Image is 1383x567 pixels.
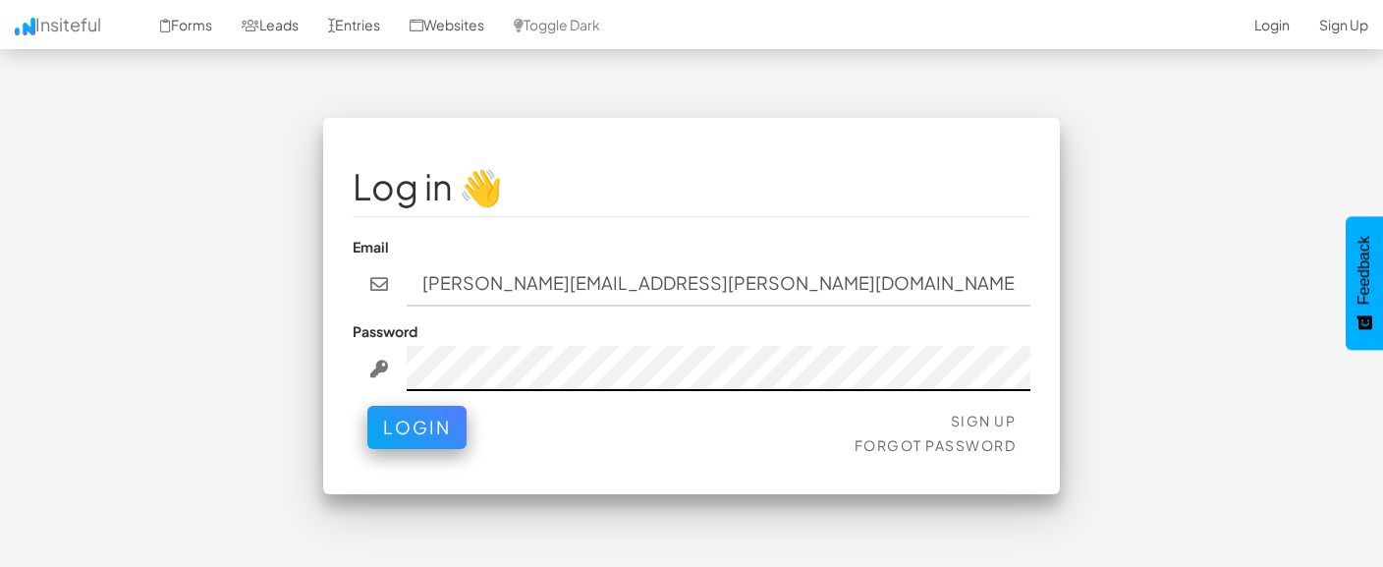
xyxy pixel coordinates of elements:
[1355,236,1373,305] span: Feedback
[407,261,1031,307] input: john@doe.com
[15,18,35,35] img: icon.png
[353,167,1030,206] h1: Log in 👋
[367,406,467,449] button: Login
[353,321,417,341] label: Password
[353,237,389,256] label: Email
[855,436,1017,454] a: Forgot Password
[951,412,1017,429] a: Sign Up
[1346,216,1383,350] button: Feedback - Show survey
